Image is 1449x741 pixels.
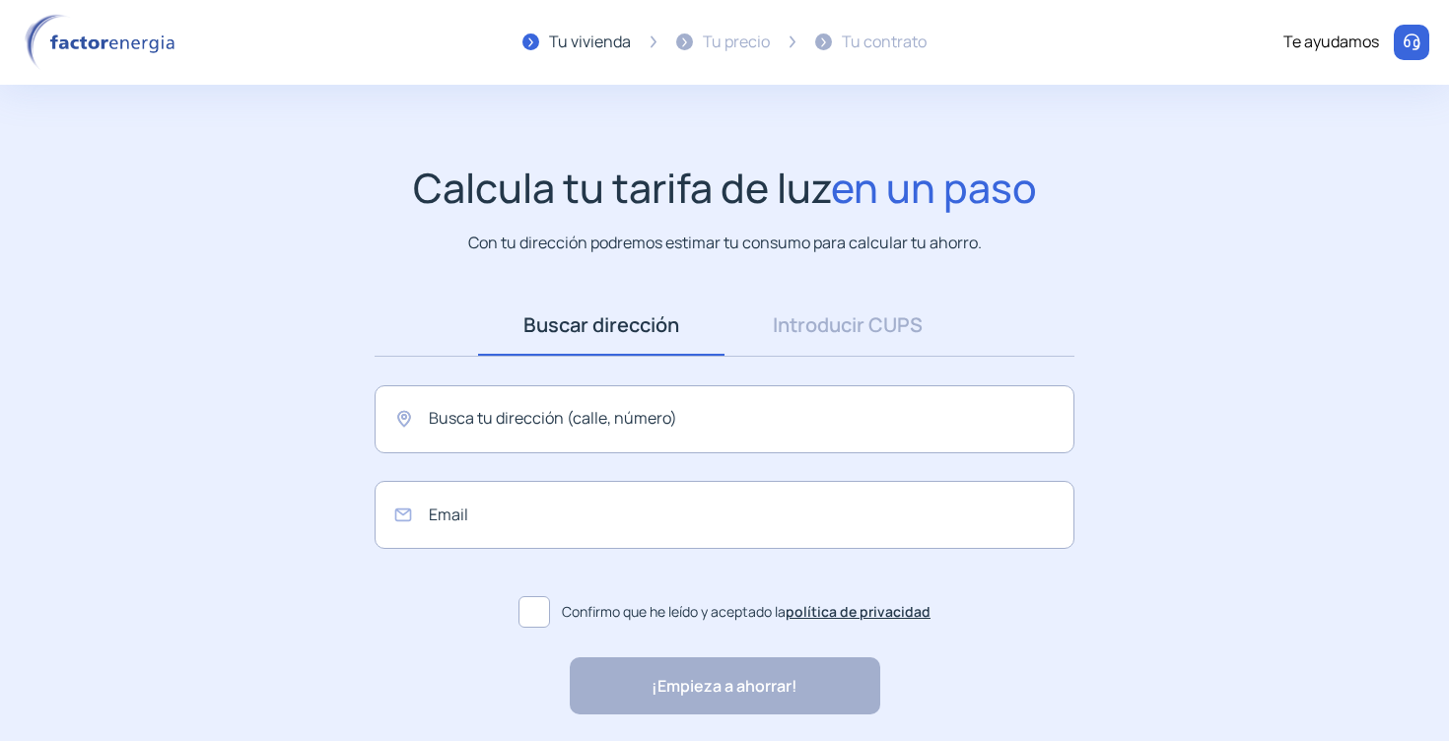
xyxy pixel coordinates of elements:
[20,14,187,71] img: logo factor
[468,231,982,255] p: Con tu dirección podremos estimar tu consumo para calcular tu ahorro.
[786,602,931,621] a: política de privacidad
[703,30,770,55] div: Tu precio
[413,164,1037,212] h1: Calcula tu tarifa de luz
[831,160,1037,215] span: en un paso
[1402,33,1421,52] img: llamar
[478,295,724,356] a: Buscar dirección
[724,295,971,356] a: Introducir CUPS
[562,601,931,623] span: Confirmo que he leído y aceptado la
[842,30,927,55] div: Tu contrato
[549,30,631,55] div: Tu vivienda
[1283,30,1379,55] div: Te ayudamos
